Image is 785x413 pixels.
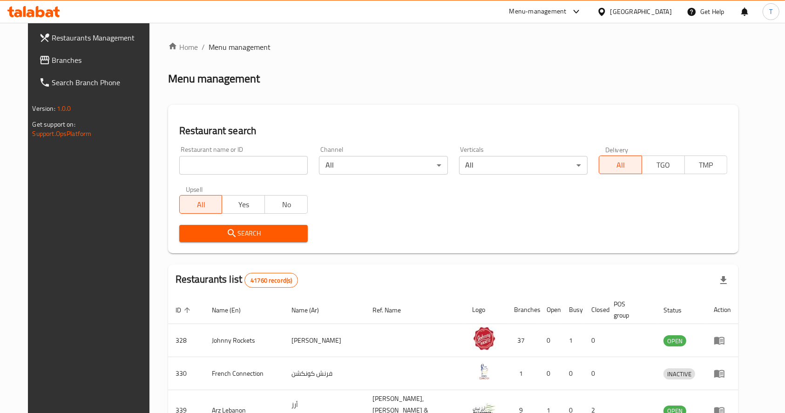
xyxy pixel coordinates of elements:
[465,296,507,324] th: Logo
[183,198,219,211] span: All
[269,198,304,211] span: No
[57,102,71,115] span: 1.0.0
[473,327,496,350] img: Johnny Rockets
[562,296,584,324] th: Busy
[226,198,261,211] span: Yes
[473,360,496,383] img: French Connection
[714,368,731,379] div: Menu
[179,195,223,214] button: All
[584,296,607,324] th: Closed
[168,324,204,357] td: 328
[663,335,686,346] div: OPEN
[584,324,607,357] td: 0
[372,305,413,316] span: Ref. Name
[187,228,300,239] span: Search
[663,336,686,346] span: OPEN
[663,368,695,379] div: INACTIVE
[32,71,159,94] a: Search Branch Phone
[186,186,203,192] label: Upsell
[642,156,685,174] button: TGO
[168,357,204,390] td: 330
[52,54,152,66] span: Branches
[646,158,681,172] span: TGO
[769,7,772,17] span: T
[179,156,308,175] input: Search for restaurant name or ID..
[168,41,739,53] nav: breadcrumb
[663,305,694,316] span: Status
[32,27,159,49] a: Restaurants Management
[33,118,75,130] span: Get support on:
[179,225,308,242] button: Search
[245,276,298,285] span: 41760 record(s)
[714,335,731,346] div: Menu
[459,156,588,175] div: All
[209,41,271,53] span: Menu management
[584,357,607,390] td: 0
[264,195,308,214] button: No
[204,324,284,357] td: Johnny Rockets
[614,298,645,321] span: POS group
[291,305,331,316] span: Name (Ar)
[52,77,152,88] span: Search Branch Phone
[562,357,584,390] td: 0
[684,156,728,174] button: TMP
[319,156,447,175] div: All
[32,49,159,71] a: Branches
[507,357,540,390] td: 1
[509,6,567,17] div: Menu-management
[168,71,260,86] h2: Menu management
[284,324,365,357] td: [PERSON_NAME]
[603,158,638,172] span: All
[507,296,540,324] th: Branches
[540,324,562,357] td: 0
[52,32,152,43] span: Restaurants Management
[204,357,284,390] td: French Connection
[244,273,298,288] div: Total records count
[610,7,672,17] div: [GEOGRAPHIC_DATA]
[507,324,540,357] td: 37
[168,41,198,53] a: Home
[540,357,562,390] td: 0
[605,146,629,153] label: Delivery
[284,357,365,390] td: فرنش كونكشن
[540,296,562,324] th: Open
[176,305,193,316] span: ID
[33,128,92,140] a: Support.OpsPlatform
[179,124,728,138] h2: Restaurant search
[33,102,55,115] span: Version:
[202,41,205,53] li: /
[222,195,265,214] button: Yes
[212,305,253,316] span: Name (En)
[706,296,738,324] th: Action
[663,369,695,379] span: INACTIVE
[176,272,298,288] h2: Restaurants list
[599,156,642,174] button: All
[689,158,724,172] span: TMP
[712,269,735,291] div: Export file
[562,324,584,357] td: 1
